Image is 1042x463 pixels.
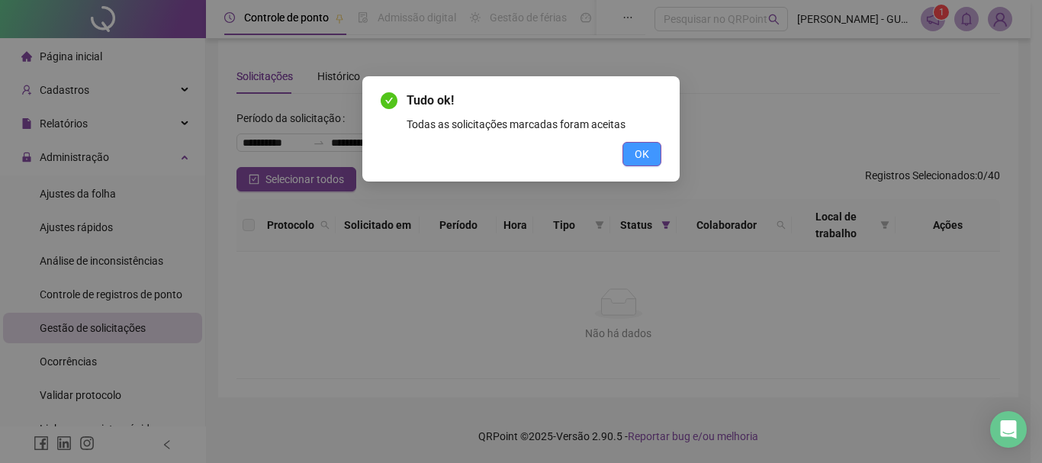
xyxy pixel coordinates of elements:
[635,146,649,162] span: OK
[407,116,661,133] div: Todas as solicitações marcadas foram aceitas
[407,92,661,110] span: Tudo ok!
[381,92,397,109] span: check-circle
[990,411,1027,448] div: Open Intercom Messenger
[622,142,661,166] button: OK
